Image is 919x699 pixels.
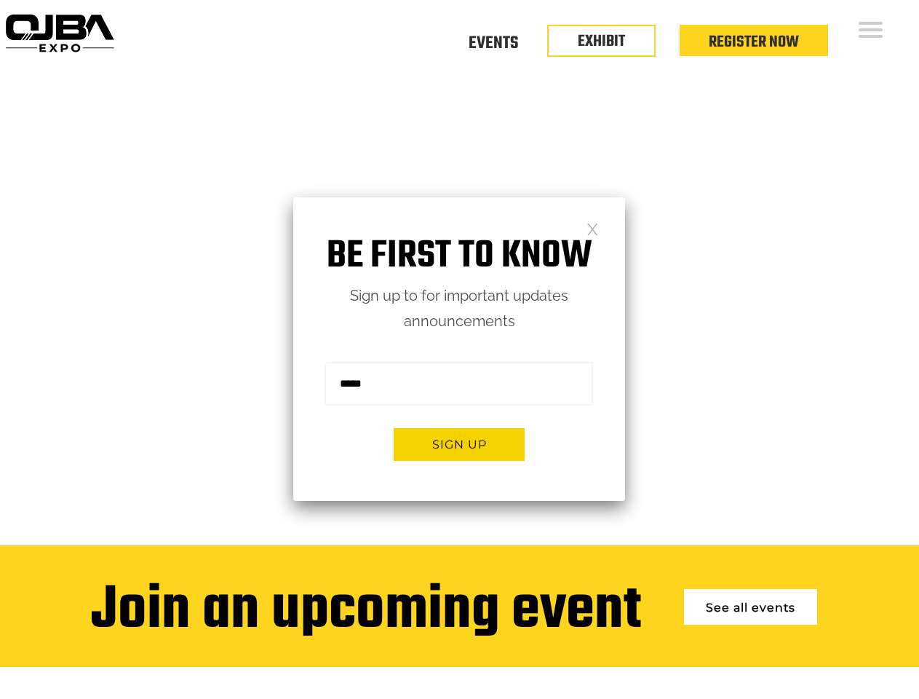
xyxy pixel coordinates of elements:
[586,222,599,234] a: Close
[293,283,625,334] p: Sign up to for important updates announcements
[91,578,641,645] div: Join an upcoming event
[394,428,525,461] button: Sign up
[709,30,799,55] a: Register Now
[684,589,817,625] a: See all events
[293,234,625,280] h1: Be first to know
[578,29,625,54] a: EXHIBIT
